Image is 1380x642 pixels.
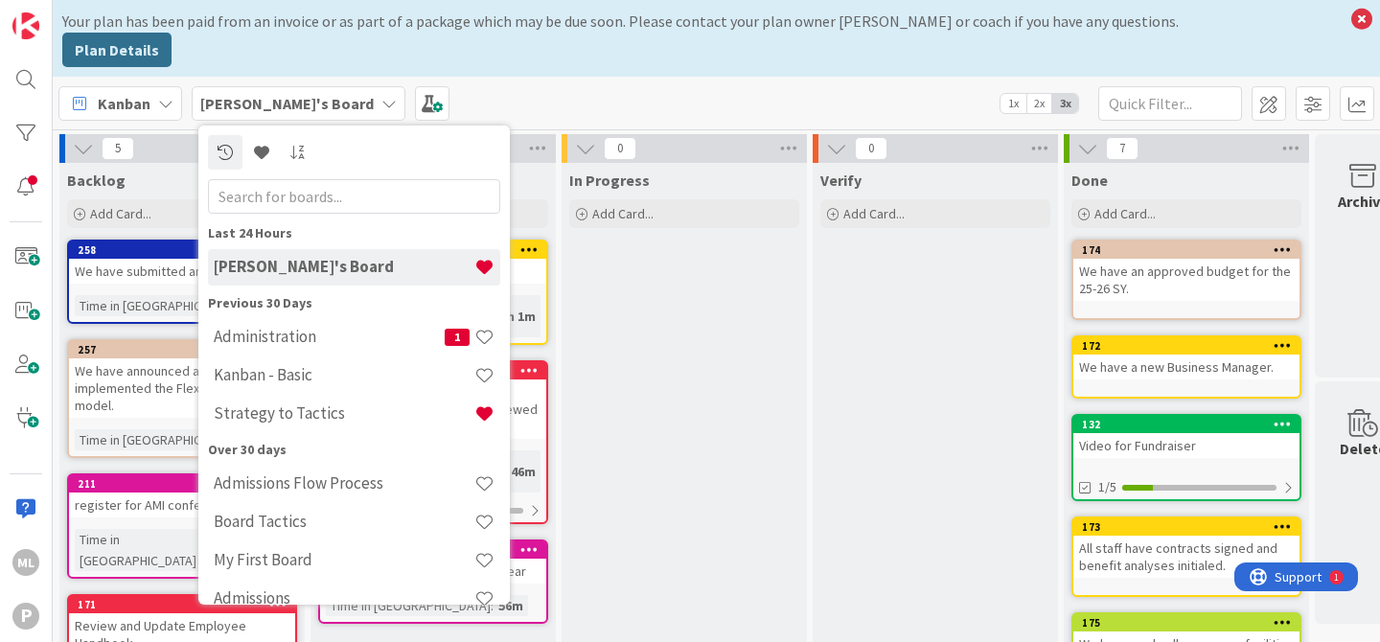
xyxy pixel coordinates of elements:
[1073,433,1299,458] div: Video for Fundraiser
[69,493,295,517] div: register for AMI conferences
[75,429,240,450] div: Time in [GEOGRAPHIC_DATA]
[491,595,494,616] span: :
[1071,240,1301,320] a: 174We have an approved budget for the 25-26 SY.
[843,205,905,222] span: Add Card...
[1071,335,1301,399] a: 172We have a new Business Manager.
[69,241,295,284] div: 258We have submitted an RFP to 3 firms.
[1071,171,1108,190] span: Done
[69,259,295,284] div: We have submitted an RFP to 3 firms.
[326,595,491,616] div: Time in [GEOGRAPHIC_DATA]
[214,403,474,423] h4: Strategy to Tactics
[214,588,474,608] h4: Admissions
[69,596,295,613] div: 171
[40,3,87,26] span: Support
[820,171,862,190] span: Verify
[69,341,295,358] div: 257
[1073,337,1299,355] div: 172
[75,295,240,316] div: Time in [GEOGRAPHIC_DATA]
[200,94,374,113] b: [PERSON_NAME]'s Board
[69,358,295,418] div: We have announced and implemented the Flexible Tuition model.
[208,293,500,313] div: Previous 30 Days
[69,475,295,493] div: 211
[214,512,474,531] h4: Board Tactics
[214,365,474,384] h4: Kanban - Basic
[208,440,500,460] div: Over 30 days
[78,598,295,611] div: 171
[208,179,500,214] input: Search for boards...
[67,473,297,579] a: 211register for AMI conferencesTime in [GEOGRAPHIC_DATA]:28d 18h 2m
[12,549,39,576] div: ML
[604,137,636,160] span: 0
[67,171,126,190] span: Backlog
[1052,94,1078,113] span: 3x
[1073,241,1299,259] div: 174
[1082,339,1299,353] div: 172
[214,257,474,276] h4: [PERSON_NAME]'s Board
[1026,94,1052,113] span: 2x
[214,327,445,346] h4: Administration
[78,477,295,491] div: 211
[1000,94,1026,113] span: 1x
[1098,86,1242,121] input: Quick Filter...
[69,475,295,517] div: 211register for AMI conferences
[98,92,150,115] span: Kanban
[1094,205,1156,222] span: Add Card...
[1073,536,1299,578] div: All staff have contracts signed and benefit analyses initialed.
[1106,137,1138,160] span: 7
[1082,243,1299,257] div: 174
[569,171,650,190] span: In Progress
[494,595,528,616] div: 56m
[214,473,474,493] h4: Admissions Flow Process
[214,550,474,569] h4: My First Board
[1082,520,1299,534] div: 173
[1073,614,1299,631] div: 175
[62,10,1342,33] div: Your plan has been paid from an invoice or as part of a package which may be due soon. Please con...
[1071,414,1301,501] a: 132Video for Fundraiser1/5
[1073,518,1299,578] div: 173All staff have contracts signed and benefit analyses initialed.
[100,8,104,23] div: 1
[445,329,470,346] span: 1
[102,137,134,160] span: 5
[12,603,39,630] div: P
[208,223,500,243] div: Last 24 Hours
[1073,259,1299,301] div: We have an approved budget for the 25-26 SY.
[69,241,295,259] div: 258
[12,12,39,39] img: Visit kanbanzone.com
[62,33,172,67] button: Plan Details
[592,205,654,222] span: Add Card...
[1073,355,1299,379] div: We have a new Business Manager.
[1073,416,1299,433] div: 132
[1082,418,1299,431] div: 132
[90,205,151,222] span: Add Card...
[75,529,210,571] div: Time in [GEOGRAPHIC_DATA]
[1098,477,1116,497] span: 1/5
[67,339,297,458] a: 257We have announced and implemented the Flexible Tuition model.Time in [GEOGRAPHIC_DATA]:55m
[69,341,295,418] div: 257We have announced and implemented the Flexible Tuition model.
[1082,616,1299,630] div: 175
[1073,518,1299,536] div: 173
[855,137,887,160] span: 0
[78,343,295,356] div: 257
[1073,241,1299,301] div: 174We have an approved budget for the 25-26 SY.
[1073,337,1299,379] div: 172We have a new Business Manager.
[67,240,297,324] a: 258We have submitted an RFP to 3 firms.Time in [GEOGRAPHIC_DATA]:53m
[1071,516,1301,597] a: 173All staff have contracts signed and benefit analyses initialed.
[78,243,295,257] div: 258
[1073,416,1299,458] div: 132Video for Fundraiser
